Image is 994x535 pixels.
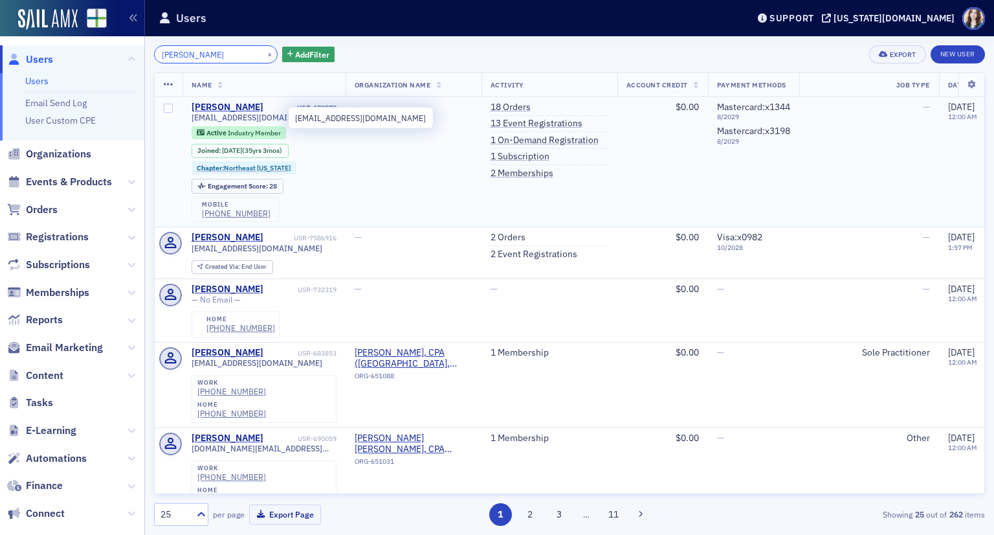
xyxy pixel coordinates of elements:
[869,45,925,63] button: Export
[265,104,337,112] div: USR-670978
[676,432,699,444] span: $0.00
[192,444,337,453] span: [DOMAIN_NAME][EMAIL_ADDRESS][PERSON_NAME][DOMAIN_NAME]
[717,113,790,121] span: 8 / 2029
[197,409,266,418] a: [PHONE_NUMBER]
[25,97,87,109] a: Email Send Log
[26,313,63,327] span: Reports
[192,126,287,139] div: Active: Active: Industry Member
[160,508,189,521] div: 25
[717,432,724,444] span: —
[7,286,89,300] a: Memberships
[26,286,89,300] span: Memberships
[26,369,63,383] span: Content
[192,347,263,359] div: [PERSON_NAME]
[264,48,276,60] button: ×
[7,507,65,521] a: Connect
[192,144,289,158] div: Joined: 1990-04-24 00:00:00
[265,435,337,443] div: USR-690059
[192,260,273,274] div: Created Via: End User
[192,295,241,304] span: — No Email —
[206,323,275,333] div: [PHONE_NUMBER]
[491,249,577,260] a: 2 Event Registrations
[948,358,977,367] time: 12:00 AM
[265,349,337,358] div: USR-683853
[7,147,91,161] a: Organizations
[213,508,245,520] label: per page
[808,433,930,444] div: Other
[7,203,58,217] a: Orders
[962,7,985,30] span: Profile
[769,12,814,24] div: Support
[228,128,281,137] span: Industry Member
[205,262,241,271] span: Created Via :
[491,102,531,113] a: 18 Orders
[491,118,582,130] a: 13 Event Registrations
[923,101,930,113] span: —
[355,433,472,455] a: [PERSON_NAME] [PERSON_NAME], CPA ([GEOGRAPHIC_DATA], [GEOGRAPHIC_DATA])
[717,80,786,89] span: Payment Methods
[923,283,930,295] span: —
[577,508,595,520] span: …
[717,283,724,295] span: —
[197,401,266,409] div: home
[626,80,688,89] span: Account Credit
[197,146,222,155] span: Joined :
[197,472,266,482] div: [PHONE_NUMBER]
[491,283,498,295] span: —
[192,433,263,444] a: [PERSON_NAME]
[355,231,362,243] span: —
[192,244,322,253] span: [EMAIL_ADDRESS][DOMAIN_NAME]
[355,372,472,385] div: ORG-651088
[948,231,975,243] span: [DATE]
[295,49,329,60] span: Add Filter
[197,164,291,172] a: Chapter:Northeast [US_STATE]
[7,369,63,383] a: Content
[78,8,107,30] a: View Homepage
[25,115,96,126] a: User Custom CPE
[948,283,975,295] span: [DATE]
[948,432,975,444] span: [DATE]
[208,181,269,190] span: Engagement Score :
[7,230,89,244] a: Registrations
[491,433,549,444] a: 1 Membership
[355,347,472,370] span: Mark A. Searcy, CPA (Birmingham, AL)
[26,203,58,217] span: Orders
[355,80,431,89] span: Organization Name
[192,179,283,193] div: Engagement Score: 28
[7,424,76,438] a: E-Learning
[717,508,985,520] div: Showing out of items
[197,163,224,172] span: Chapter :
[26,451,87,466] span: Automations
[717,244,790,252] span: 10 / 2028
[282,47,335,63] button: AddFilter
[355,283,362,295] span: —
[7,479,63,493] a: Finance
[208,183,277,190] div: 28
[896,80,930,89] span: Job Type
[249,505,321,525] button: Export Page
[18,9,78,30] a: SailAMX
[947,508,965,520] strong: 262
[192,113,322,122] span: [EMAIL_ADDRESS][DOMAIN_NAME]
[7,341,103,355] a: Email Marketing
[197,379,266,387] div: work
[602,503,625,526] button: 11
[192,232,263,244] div: [PERSON_NAME]
[26,147,91,161] span: Organizations
[491,168,553,179] a: 2 Memberships
[265,234,337,242] div: USR-7586916
[288,107,434,129] div: [EMAIL_ADDRESS][DOMAIN_NAME]
[489,503,512,526] button: 1
[7,396,53,410] a: Tasks
[206,128,228,137] span: Active
[206,315,275,323] div: home
[197,387,266,396] a: [PHONE_NUMBER]
[265,286,337,294] div: USR-732319
[26,507,65,521] span: Connect
[948,101,975,113] span: [DATE]
[87,8,107,28] img: SailAMX
[676,283,699,295] span: $0.00
[192,284,263,295] a: [PERSON_NAME]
